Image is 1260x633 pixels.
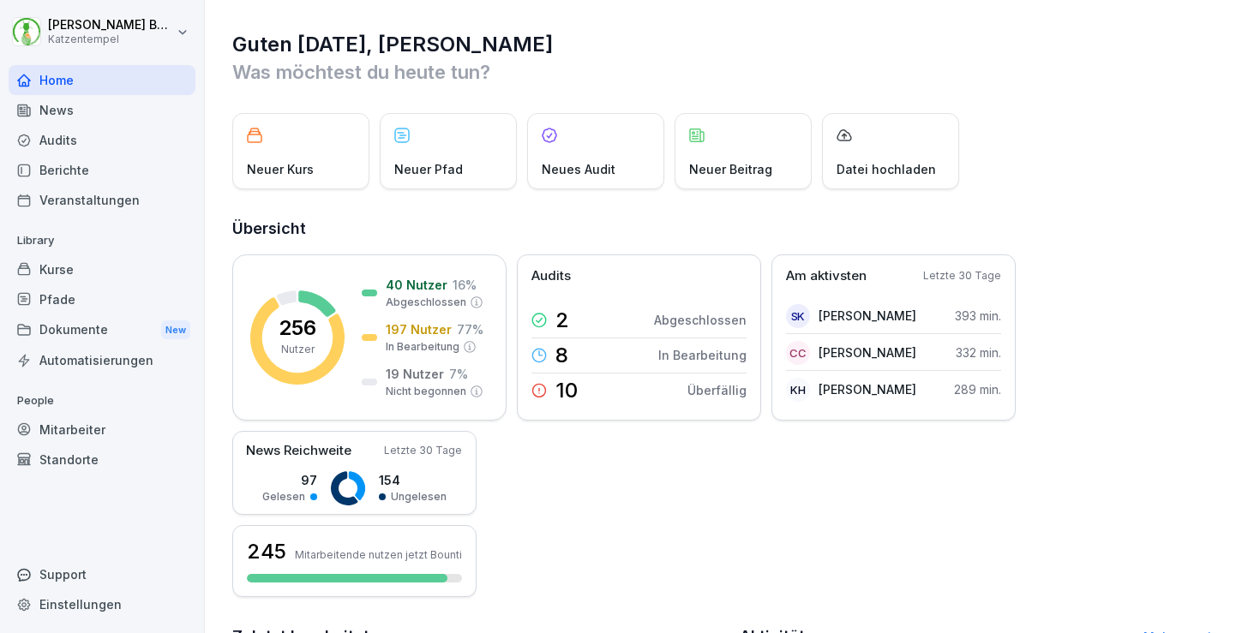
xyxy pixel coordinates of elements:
p: [PERSON_NAME] [819,380,916,398]
p: 289 min. [954,380,1001,398]
a: DokumenteNew [9,314,195,346]
p: [PERSON_NAME] [819,307,916,325]
p: Gelesen [262,489,305,505]
p: Nicht begonnen [386,384,466,399]
a: Pfade [9,284,195,314]
p: Letzte 30 Tage [384,443,462,458]
p: [PERSON_NAME] Benedix [48,18,173,33]
a: Veranstaltungen [9,185,195,215]
p: Neuer Beitrag [689,160,772,178]
p: 8 [555,345,568,366]
p: 393 min. [955,307,1001,325]
p: Was möchtest du heute tun? [232,58,1234,86]
p: Datei hochladen [837,160,936,178]
p: 77 % [457,320,483,338]
a: Berichte [9,155,195,185]
p: Neuer Kurs [247,160,314,178]
p: 7 % [449,365,468,383]
p: 40 Nutzer [386,276,447,294]
h1: Guten [DATE], [PERSON_NAME] [232,31,1234,58]
h2: Übersicht [232,217,1234,241]
p: 197 Nutzer [386,320,452,338]
p: Abgeschlossen [654,311,747,329]
p: Audits [531,266,571,286]
p: 16 % [453,276,477,294]
div: Dokumente [9,314,195,346]
div: CC [786,341,810,365]
a: Audits [9,125,195,155]
p: 2 [555,310,569,331]
a: Home [9,65,195,95]
div: New [161,320,190,340]
a: Standorte [9,445,195,475]
div: Support [9,559,195,589]
p: Letzte 30 Tage [923,268,1001,284]
p: Ungelesen [391,489,447,505]
a: Einstellungen [9,589,195,619]
a: Automatisierungen [9,345,195,375]
p: 332 min. [956,343,1001,361]
p: 97 [262,471,317,489]
p: Überfällig [687,381,747,399]
a: News [9,95,195,125]
p: Mitarbeitende nutzen jetzt Bounti [295,548,462,561]
h3: 245 [247,537,286,566]
p: Neuer Pfad [394,160,463,178]
p: 154 [379,471,447,489]
a: Kurse [9,254,195,284]
p: 10 [555,380,578,401]
p: In Bearbeitung [658,346,747,364]
p: Nutzer [281,342,315,357]
p: News Reichweite [246,441,351,461]
a: Mitarbeiter [9,415,195,445]
p: Am aktivsten [786,266,867,286]
p: [PERSON_NAME] [819,343,916,361]
p: Library [9,227,195,254]
p: 19 Nutzer [386,365,444,383]
p: In Bearbeitung [386,339,459,355]
div: SK [786,304,810,328]
p: Neues Audit [542,160,615,178]
p: Katzentempel [48,33,173,45]
div: KH [786,378,810,402]
p: People [9,387,195,415]
p: 256 [279,318,316,338]
p: Abgeschlossen [386,295,466,310]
